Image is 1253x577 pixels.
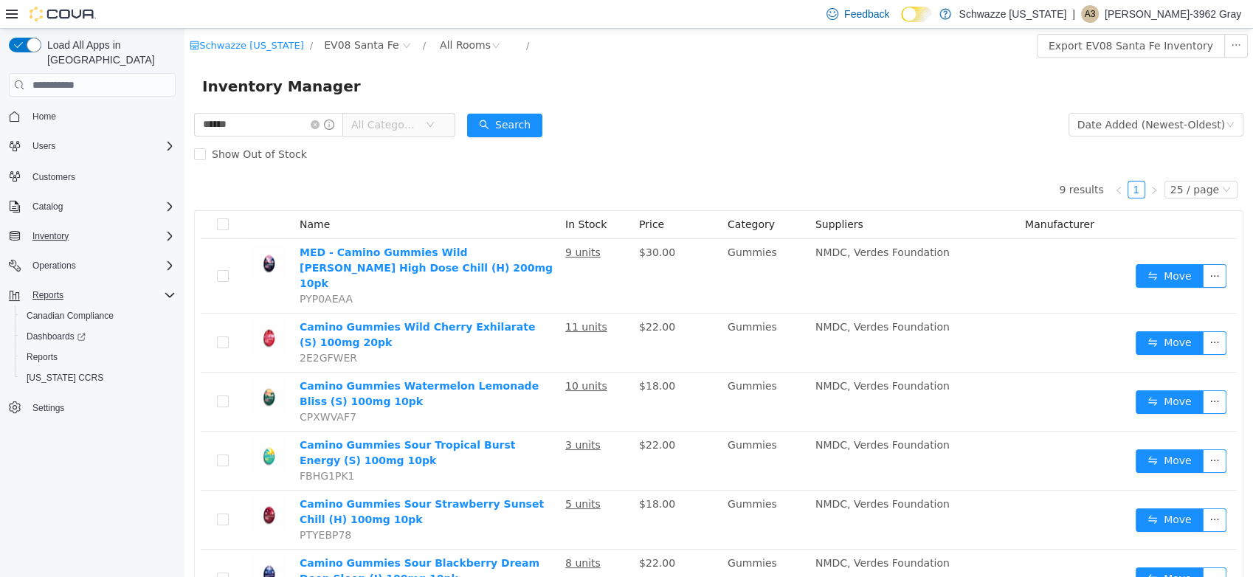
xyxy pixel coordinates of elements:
[167,89,234,103] span: All Categories
[115,382,172,394] span: CPXWVAF7
[537,403,625,462] td: Gummies
[1105,5,1241,23] p: [PERSON_NAME]-3962 Gray
[41,38,176,67] span: Load All Apps in [GEOGRAPHIC_DATA]
[115,218,368,260] a: MED - Camino Gummies Wild [PERSON_NAME] High Dose Chill (H) 200mg 10pk
[27,331,86,342] span: Dashboards
[21,328,92,345] a: Dashboards
[115,292,351,319] a: Camino Gummies Wild Cherry Exhilarate (S) 100mg 20pk
[27,286,69,304] button: Reports
[32,111,56,122] span: Home
[66,350,103,387] img: Camino Gummies Watermelon Lemonade Bliss (S) 100mg 10pk hero shot
[951,421,1019,444] button: icon: swapMove
[27,257,82,274] button: Operations
[27,227,176,245] span: Inventory
[283,85,358,108] button: icon: searchSearch
[21,369,109,387] a: [US_STATE] CCRS
[32,201,63,213] span: Catalog
[840,190,910,201] span: Manufacturer
[3,106,182,127] button: Home
[15,347,182,367] button: Reports
[852,5,1040,29] button: Export EV08 Santa Fe Inventory
[27,198,176,215] span: Catalog
[27,137,176,155] span: Users
[951,480,1019,503] button: icon: swapMove
[631,469,765,481] span: NMDC, Verdes Foundation
[930,157,939,166] i: icon: left
[27,399,70,417] a: Settings
[1038,156,1046,167] i: icon: down
[32,260,76,272] span: Operations
[27,198,69,215] button: Catalog
[1018,480,1042,503] button: icon: ellipsis
[537,344,625,403] td: Gummies
[139,91,150,101] i: icon: info-circle
[1018,539,1042,562] button: icon: ellipsis
[944,153,960,169] a: 1
[925,152,943,170] li: Previous Page
[1084,5,1095,23] span: A3
[1018,421,1042,444] button: icon: ellipsis
[381,190,422,201] span: In Stock
[3,165,182,187] button: Customers
[381,351,423,363] u: 10 units
[537,462,625,521] td: Gummies
[943,152,961,170] li: 1
[631,292,765,304] span: NMDC, Verdes Foundation
[27,107,176,125] span: Home
[27,167,176,185] span: Customers
[631,190,679,201] span: Suppliers
[66,468,103,505] img: Camino Gummies Sour Strawberry Sunset Chill (H) 100mg 10pk hero shot
[3,226,182,246] button: Inventory
[66,216,103,253] img: MED - Camino Gummies Wild Berry High Dose Chill (H) 200mg 10pk hero shot
[874,152,919,170] li: 9 results
[115,441,170,453] span: FBHG1PK1
[631,410,765,422] span: NMDC, Verdes Foundation
[455,351,491,363] span: $18.00
[965,157,974,166] i: icon: right
[961,152,978,170] li: Next Page
[126,91,135,100] i: icon: close-circle
[381,292,423,304] u: 11 units
[27,168,81,186] a: Customers
[3,255,182,276] button: Operations
[27,137,61,155] button: Users
[631,351,765,363] span: NMDC, Verdes Foundation
[901,7,932,22] input: Dark Mode
[115,351,354,379] a: Camino Gummies Watermelon Lemonade Bliss (S) 100mg 10pk
[115,323,173,335] span: 2E2GFWER
[32,140,55,152] span: Users
[21,348,63,366] a: Reports
[959,5,1066,23] p: Schwazze [US_STATE]
[455,469,491,481] span: $18.00
[1081,5,1099,23] div: Alfred-3962 Gray
[15,326,182,347] a: Dashboards
[139,8,214,24] span: EV08 Santa Fe
[455,410,491,422] span: $22.00
[455,218,491,229] span: $30.00
[27,398,176,417] span: Settings
[115,410,331,438] a: Camino Gummies Sour Tropical Burst Energy (S) 100mg 10pk
[455,190,480,201] span: Price
[21,120,128,131] span: Show Out of Stock
[32,171,75,183] span: Customers
[1018,303,1042,326] button: icon: ellipsis
[27,108,62,125] a: Home
[3,136,182,156] button: Users
[21,328,176,345] span: Dashboards
[27,310,114,322] span: Canadian Compliance
[15,305,182,326] button: Canadian Compliance
[115,264,168,276] span: PYP0AEAA
[3,196,182,217] button: Catalog
[3,285,182,305] button: Reports
[5,11,120,22] a: icon: shopSchwazze [US_STATE]
[27,372,103,384] span: [US_STATE] CCRS
[5,12,15,21] i: icon: shop
[115,528,355,556] a: Camino Gummies Sour Blackberry Dream Deep Sleep (I) 100mg 10pk
[1072,5,1075,23] p: |
[30,7,96,21] img: Cova
[893,85,1040,107] div: Date Added (Newest-Oldest)
[241,91,250,102] i: icon: down
[951,303,1019,326] button: icon: swapMove
[125,11,128,22] span: /
[27,351,58,363] span: Reports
